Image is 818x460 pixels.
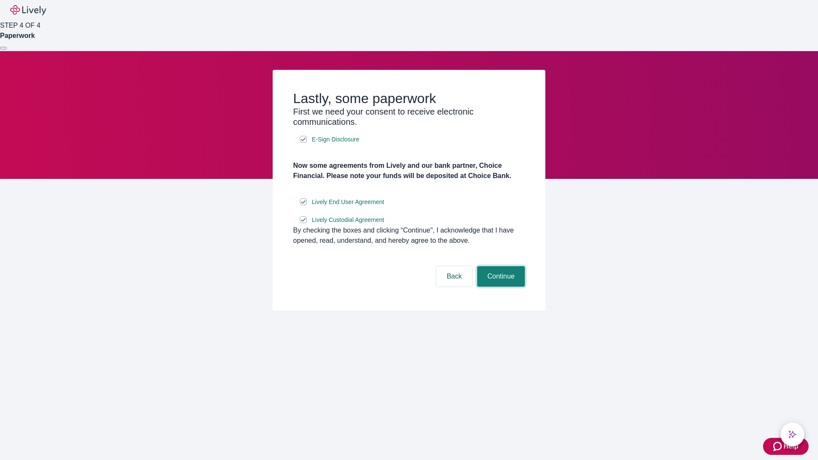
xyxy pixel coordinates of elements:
[312,216,384,224] span: Lively Custodial Agreement
[10,5,46,15] img: Lively
[310,215,386,225] a: e-sign disclosure document
[293,161,525,181] h4: Now some agreements from Lively and our bank partner, Choice Financial. Please note your funds wi...
[783,441,798,451] span: Help
[781,423,804,446] button: chat
[312,198,384,207] span: Lively End User Agreement
[477,266,525,287] button: Continue
[763,438,809,455] button: Zendesk support iconHelp
[310,134,361,145] a: e-sign disclosure document
[312,135,359,144] span: E-Sign Disclosure
[436,266,472,287] button: Back
[788,430,797,439] svg: Lively AI Assistant
[293,106,525,127] h3: First we need your consent to receive electronic communications.
[773,441,783,451] svg: Zendesk support icon
[293,225,525,246] div: By checking the boxes and clicking “Continue", I acknowledge that I have opened, read, understand...
[293,90,525,106] h2: Lastly, some paperwork
[310,197,386,207] a: e-sign disclosure document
